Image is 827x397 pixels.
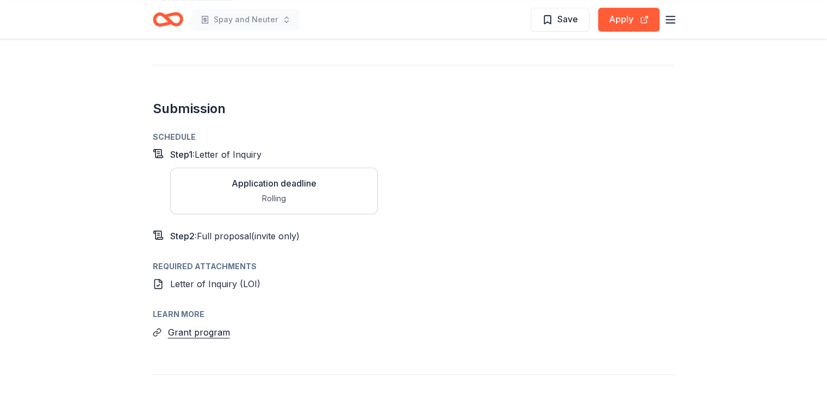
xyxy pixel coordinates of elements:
[153,7,183,32] a: Home
[170,278,260,289] span: Letter of Inquiry (LOI)
[195,149,262,160] span: Letter of Inquiry
[557,12,578,26] span: Save
[232,177,316,190] div: Application deadline
[192,9,300,30] button: Spay and Neuter
[531,8,589,32] button: Save
[197,231,300,241] span: Full proposal (invite only)
[153,308,675,321] div: Learn more
[232,192,316,205] div: Rolling
[170,149,195,160] span: Step 1 :
[214,13,278,26] span: Spay and Neuter
[598,8,660,32] button: Apply
[153,131,675,144] div: Schedule
[153,260,675,273] div: Required Attachments
[168,325,230,339] button: Grant program
[153,100,675,117] h2: Submission
[170,231,197,241] span: Step 2 :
